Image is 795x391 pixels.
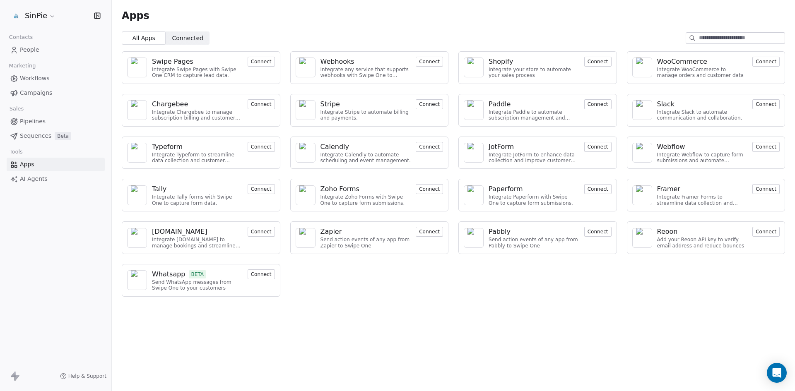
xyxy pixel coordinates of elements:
a: Connect [752,228,780,235]
div: Paperform [489,184,523,194]
a: Swipe Pages [152,57,243,67]
a: Webflow [657,142,748,152]
img: NA [299,100,312,120]
button: Connect [584,57,612,67]
a: Framer [657,184,748,194]
div: Paddle [489,99,511,109]
span: Pipelines [20,117,46,126]
a: Reoon [657,227,748,237]
div: Webhooks [320,57,354,67]
button: Connect [752,57,780,67]
span: Beta [55,132,71,140]
a: Connect [248,100,275,108]
div: Integrate [DOMAIN_NAME] to manage bookings and streamline scheduling. [152,237,243,249]
div: Integrate Swipe Pages with Swipe One CRM to capture lead data. [152,67,243,79]
a: Workflows [7,72,105,85]
div: Integrate Framer Forms to streamline data collection and customer engagement. [657,194,748,206]
a: NA [127,143,147,163]
a: Connect [584,100,612,108]
a: [DOMAIN_NAME] [152,227,243,237]
button: Connect [248,269,275,279]
a: Paperform [489,184,579,194]
button: Connect [416,227,443,237]
div: Integrate Calendly to automate scheduling and event management. [320,152,411,164]
a: NA [296,100,316,120]
a: NA [296,228,316,248]
a: People [7,43,105,57]
button: Connect [584,184,612,194]
div: Framer [657,184,680,194]
div: Calendly [320,142,349,152]
img: NA [636,228,648,248]
div: Integrate JotForm to enhance data collection and improve customer engagement. [489,152,579,164]
a: NA [632,143,652,163]
a: NA [464,58,484,77]
button: Connect [416,57,443,67]
a: Pipelines [7,115,105,128]
a: Chargebee [152,99,243,109]
span: Campaigns [20,89,52,97]
button: Connect [752,184,780,194]
button: Connect [248,99,275,109]
a: NA [464,228,484,248]
span: Apps [122,10,149,22]
a: NA [632,58,652,77]
a: Connect [416,228,443,235]
div: Zapier [320,227,342,237]
a: Stripe [320,99,411,109]
img: NA [636,143,648,163]
a: NA [464,143,484,163]
span: BETA [189,270,207,278]
a: Connect [248,143,275,151]
div: Integrate Webflow to capture form submissions and automate customer engagement. [657,152,748,164]
div: Reoon [657,227,678,237]
div: Whatsapp [152,269,185,279]
button: SinPie [10,9,58,23]
a: Connect [584,185,612,193]
img: NA [131,143,143,163]
img: NA [299,143,312,163]
span: People [20,46,39,54]
a: Connect [248,185,275,193]
a: NA [464,100,484,120]
img: NA [467,58,480,77]
div: Chargebee [152,99,188,109]
span: Sequences [20,132,51,140]
a: Connect [584,58,612,65]
div: [DOMAIN_NAME] [152,227,207,237]
div: Integrate Chargebee to manage subscription billing and customer data. [152,109,243,121]
button: Connect [584,99,612,109]
a: Slack [657,99,748,109]
div: WooCommerce [657,57,707,67]
button: Connect [752,142,780,152]
a: Webhooks [320,57,411,67]
img: NA [131,58,143,77]
img: NA [131,228,143,248]
span: Marketing [5,60,39,72]
a: Pabbly [489,227,579,237]
a: NA [296,58,316,77]
img: NA [467,185,480,205]
a: WooCommerce [657,57,748,67]
a: Connect [416,100,443,108]
a: AI Agents [7,172,105,186]
a: Connect [752,185,780,193]
a: Connect [416,58,443,65]
a: NA [632,228,652,248]
a: Help & Support [60,373,106,379]
div: Slack [657,99,675,109]
span: AI Agents [20,175,48,183]
div: Shopify [489,57,513,67]
div: Swipe Pages [152,57,193,67]
a: WhatsappBETA [152,269,243,279]
img: NA [131,185,143,205]
a: Connect [416,143,443,151]
img: NA [299,58,312,77]
a: Connect [752,58,780,65]
span: Connected [172,34,203,43]
img: NA [636,58,648,77]
div: Integrate Paperform with Swipe One to capture form submissions. [489,194,579,206]
span: Help & Support [68,373,106,379]
a: Connect [584,228,612,235]
span: Apps [20,160,34,169]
